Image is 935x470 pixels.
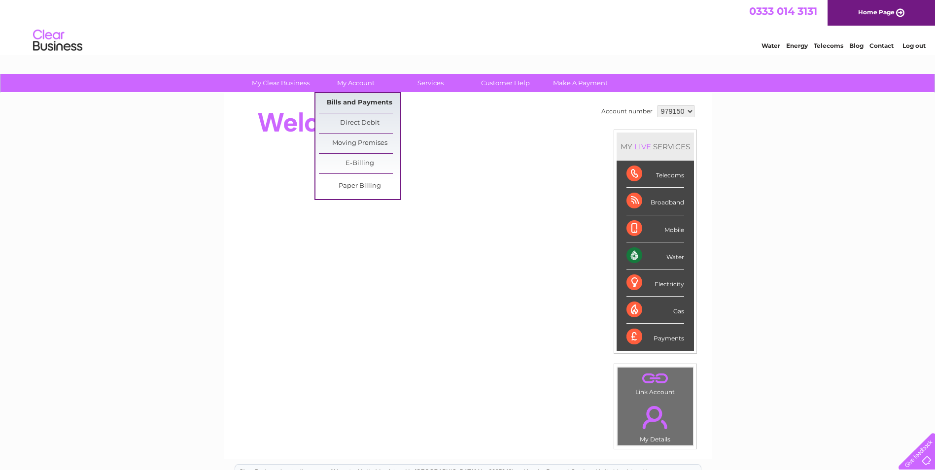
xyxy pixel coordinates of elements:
[626,269,684,297] div: Electricity
[626,215,684,242] div: Mobile
[617,367,693,398] td: Link Account
[617,133,694,161] div: MY SERVICES
[390,74,471,92] a: Services
[319,154,400,173] a: E-Billing
[749,5,817,17] a: 0333 014 3131
[902,42,926,49] a: Log out
[814,42,843,49] a: Telecoms
[540,74,621,92] a: Make A Payment
[620,370,691,387] a: .
[33,26,83,56] img: logo.png
[319,176,400,196] a: Paper Billing
[319,113,400,133] a: Direct Debit
[762,42,780,49] a: Water
[620,400,691,435] a: .
[319,93,400,113] a: Bills and Payments
[240,74,321,92] a: My Clear Business
[599,103,655,120] td: Account number
[626,188,684,215] div: Broadband
[315,74,396,92] a: My Account
[465,74,546,92] a: Customer Help
[786,42,808,49] a: Energy
[626,161,684,188] div: Telecoms
[869,42,894,49] a: Contact
[626,297,684,324] div: Gas
[235,5,701,48] div: Clear Business is a trading name of Verastar Limited (registered in [GEOGRAPHIC_DATA] No. 3667643...
[626,242,684,269] div: Water
[319,134,400,153] a: Moving Premises
[617,398,693,446] td: My Details
[626,324,684,350] div: Payments
[632,142,653,151] div: LIVE
[849,42,864,49] a: Blog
